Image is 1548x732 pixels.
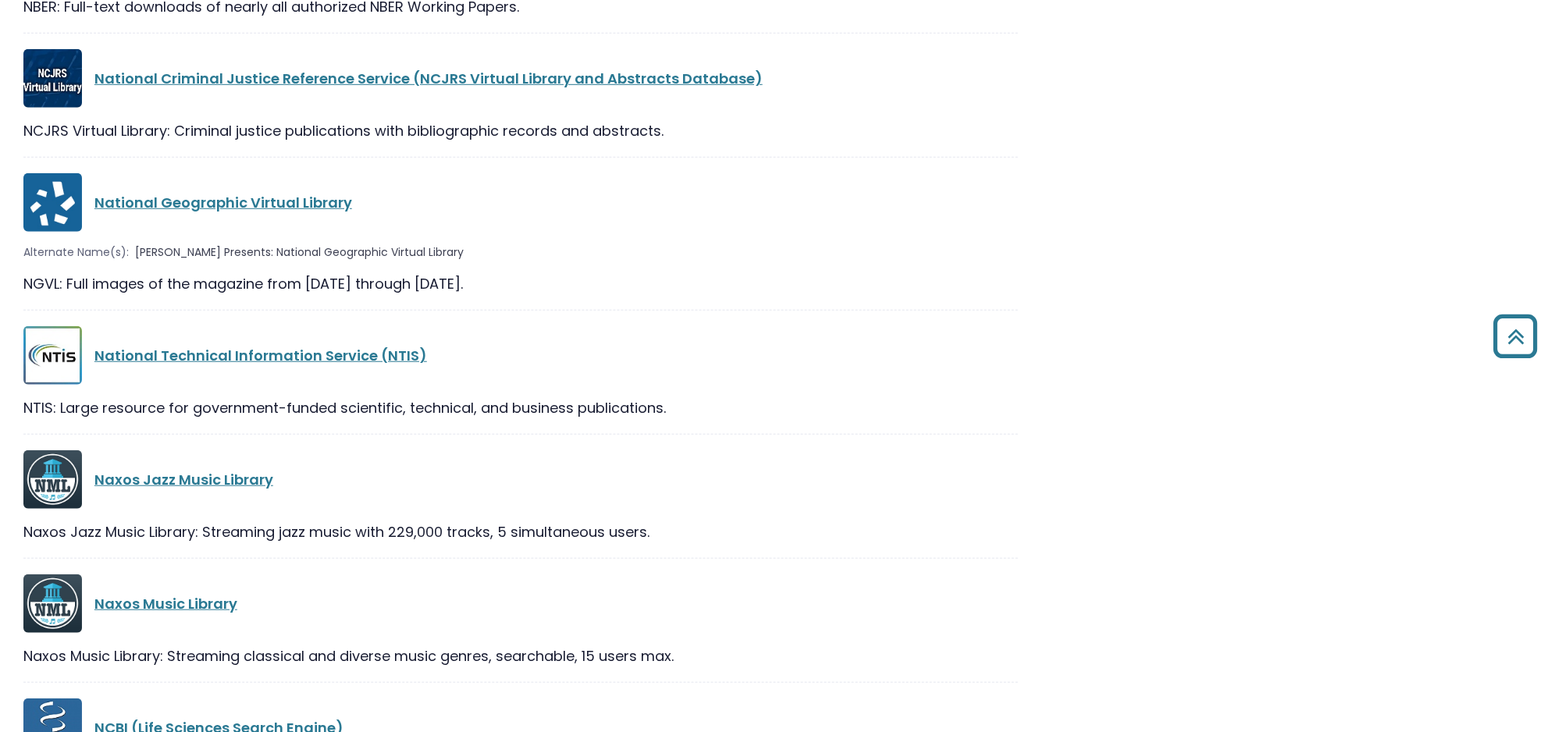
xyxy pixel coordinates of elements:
span: [PERSON_NAME] Presents: National Geographic Virtual Library [135,244,464,261]
div: Naxos Music Library: Streaming classical and diverse music genres, searchable, 15 users max. [23,645,1018,666]
div: NTIS: Large resource for government-funded scientific, technical, and business publications. [23,397,1018,418]
a: Back to Top [1488,322,1544,350]
div: NCJRS Virtual Library: Criminal justice publications with bibliographic records and abstracts. [23,120,1018,141]
div: Naxos Jazz Music Library: Streaming jazz music with 229,000 tracks, 5 simultaneous users. [23,521,1018,542]
a: Naxos Music Library [94,594,237,613]
a: National Geographic Virtual Library [94,193,352,212]
a: Naxos Jazz Music Library [94,470,273,489]
a: National Criminal Justice Reference Service (NCJRS Virtual Library and Abstracts Database) [94,69,763,88]
span: Alternate Name(s): [23,244,129,261]
a: National Technical Information Service (NTIS) [94,346,427,365]
div: NGVL: Full images of the magazine from [DATE] through [DATE]. [23,273,1018,294]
